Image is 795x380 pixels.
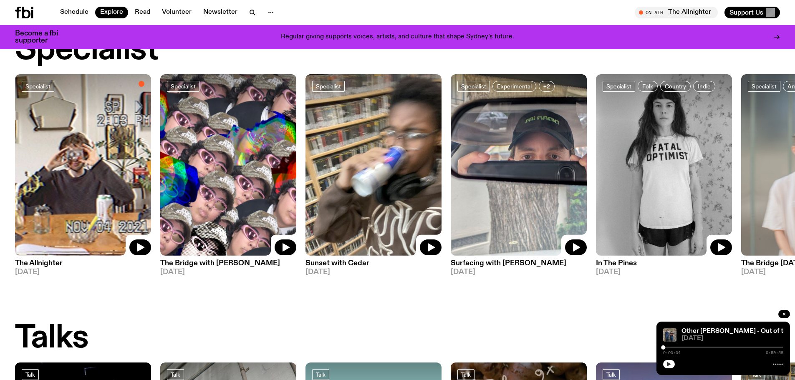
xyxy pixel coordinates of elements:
a: Indie [693,81,715,92]
a: Newsletter [198,7,242,18]
span: [DATE] [451,269,587,276]
span: Talk [171,371,180,377]
p: Regular giving supports voices, artists, and culture that shape Sydney’s future. [281,33,514,41]
span: Talk [316,371,326,377]
h2: Specialist [15,34,158,66]
span: Talk [25,371,35,377]
span: Specialist [171,83,196,89]
span: Experimental [497,83,532,89]
button: +2 [539,81,555,92]
h3: The Allnighter [15,260,151,267]
a: Specialist [748,81,780,92]
h3: Become a fbi supporter [15,30,68,44]
h3: The Bridge with [PERSON_NAME] [160,260,296,267]
span: Country [665,83,686,89]
a: Volunteer [157,7,197,18]
img: Jasper Craig Adams holds a vintage camera to his eye, obscuring his face. He is wearing a grey ju... [15,74,151,256]
span: Indie [698,83,711,89]
span: Talk [461,371,471,377]
a: Talk [167,369,184,380]
a: Specialist [457,81,490,92]
span: [DATE] [15,269,151,276]
span: Specialist [461,83,486,89]
a: Specialist [167,81,199,92]
a: Read [130,7,155,18]
a: Experimental [492,81,536,92]
a: Talk [457,369,474,380]
span: +2 [543,83,550,89]
a: Folk [638,81,658,92]
span: Specialist [316,83,341,89]
button: Support Us [724,7,780,18]
span: Specialist [606,83,631,89]
h3: Surfacing with [PERSON_NAME] [451,260,587,267]
h3: In The Pines [596,260,732,267]
img: Matt Do & Other Joe [663,328,676,342]
span: 0:00:04 [663,351,681,355]
a: Talk [312,369,329,380]
a: Sunset with Cedar[DATE] [305,256,442,276]
h2: Talks [15,322,88,354]
span: Folk [642,83,653,89]
span: Talk [606,371,616,377]
a: Surfacing with [PERSON_NAME][DATE] [451,256,587,276]
a: Talk [603,369,620,380]
a: Specialist [22,81,54,92]
button: On AirThe Allnighter [635,7,718,18]
a: The Bridge with [PERSON_NAME][DATE] [160,256,296,276]
a: In The Pines[DATE] [596,256,732,276]
a: Country [660,81,691,92]
a: The Allnighter[DATE] [15,256,151,276]
span: [DATE] [681,335,783,342]
span: 0:59:58 [766,351,783,355]
a: Specialist [312,81,345,92]
span: [DATE] [160,269,296,276]
a: Talk [22,369,39,380]
h3: Sunset with Cedar [305,260,442,267]
span: Specialist [752,83,777,89]
a: Specialist [603,81,635,92]
span: [DATE] [596,269,732,276]
a: Explore [95,7,128,18]
a: Schedule [55,7,93,18]
span: [DATE] [305,269,442,276]
span: Support Us [729,9,763,16]
span: Specialist [25,83,50,89]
